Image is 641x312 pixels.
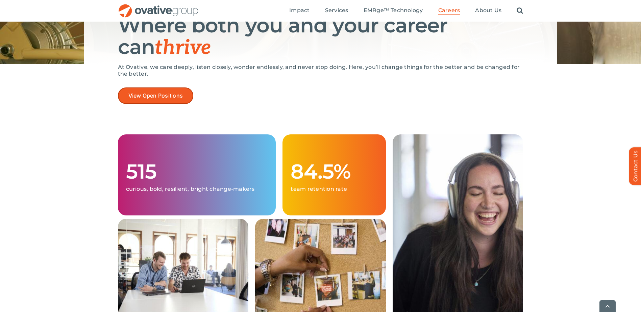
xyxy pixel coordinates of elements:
span: Careers [438,7,460,14]
p: At Ovative, we care deeply, listen closely, wonder endlessly, and never stop doing. Here, you’ll ... [118,64,523,77]
a: View Open Positions [118,87,194,104]
span: Impact [289,7,310,14]
a: Careers [438,7,460,15]
span: thrive [155,36,211,60]
a: Search [517,7,523,15]
a: EMRge™ Technology [364,7,423,15]
span: About Us [475,7,501,14]
a: About Us [475,7,501,15]
p: team retention rate [291,186,377,192]
span: View Open Positions [128,93,183,99]
h1: 515 [126,161,268,182]
a: Services [325,7,348,15]
span: EMRge™ Technology [364,7,423,14]
h1: Where both you and your career can [118,15,523,59]
h1: 84.5% [291,161,377,182]
a: OG_Full_horizontal_RGB [118,3,199,10]
span: Services [325,7,348,14]
a: Impact [289,7,310,15]
p: curious, bold, resilient, bright change-makers [126,186,268,192]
